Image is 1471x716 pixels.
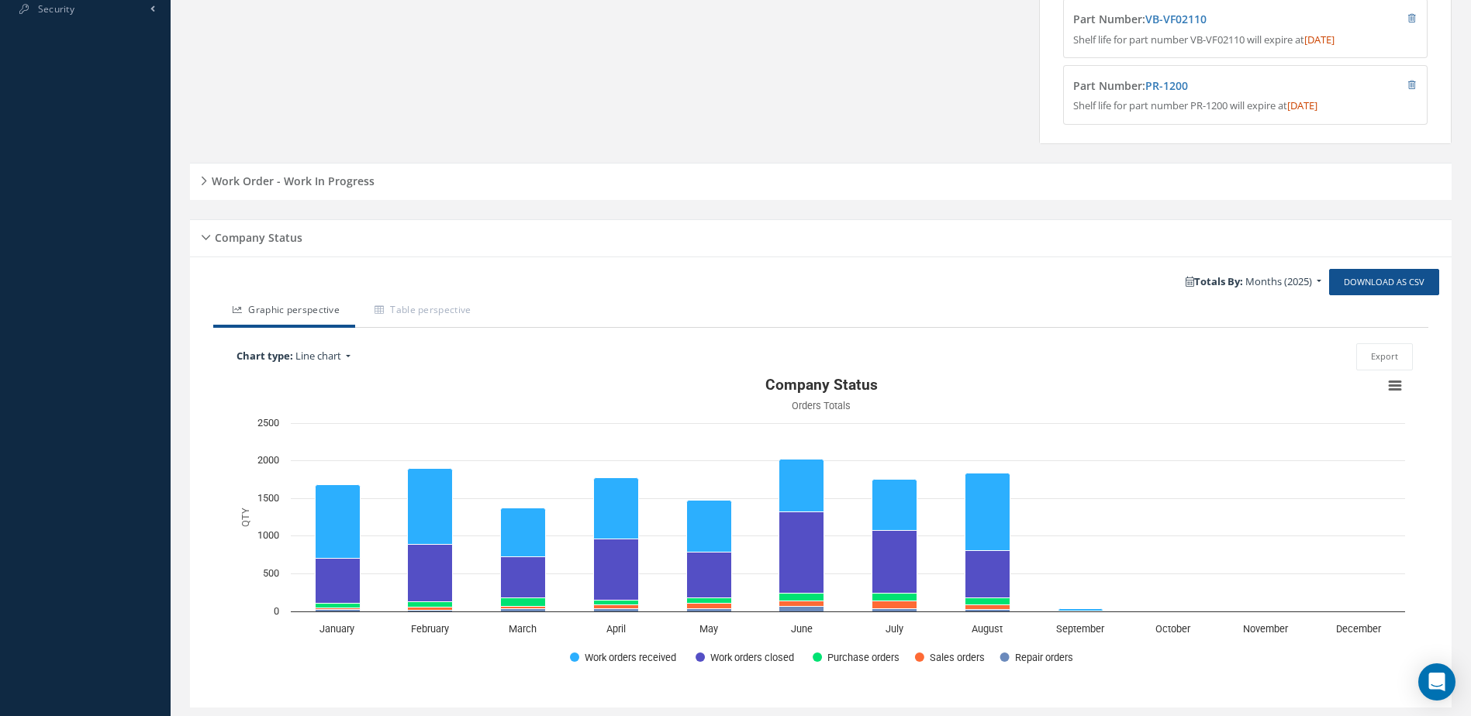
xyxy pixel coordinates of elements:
[813,650,898,663] button: Show Purchase orders
[1073,80,1325,93] h4: Part Number
[229,345,608,368] a: Chart type: Line chart
[295,349,341,363] span: Line chart
[965,473,1010,550] path: August, 1,033. Work orders received.
[1142,78,1188,93] span: :
[1178,270,1329,294] a: Totals By: Months (2025)
[886,623,903,635] text: July
[699,623,718,635] text: May
[316,609,361,611] path: January, 25. Repair orders.
[687,608,732,611] path: May, 31. Repair orders.
[779,459,824,511] path: June, 706. Work orders received.
[1336,623,1382,635] text: December
[509,623,537,635] text: March
[1142,12,1207,26] span: :
[872,530,917,593] path: July, 830. Work orders closed.
[965,609,1010,611] path: August, 28. Repair orders.
[237,349,293,363] b: Chart type:
[257,492,279,504] text: 1500
[316,459,1379,611] g: Work orders received, bar series 1 of 5 with 12 bars.
[1155,623,1191,635] text: October
[411,623,449,635] text: February
[1073,13,1325,26] h4: Part Number
[501,556,546,597] path: March, 551. Work orders closed.
[791,623,813,635] text: June
[1245,274,1312,288] span: Months (2025)
[779,601,824,606] path: June, 66. Sales orders.
[501,606,546,608] path: March, 34. Sales orders.
[210,226,302,245] h5: Company Status
[687,552,732,597] path: May, 610. Work orders closed.
[965,604,1010,609] path: August, 62. Sales orders.
[872,601,917,608] path: July, 107. Sales orders.
[779,606,824,611] path: June, 71. Repair orders.
[792,400,851,411] text: Orders Totals
[915,650,983,663] button: Show Sales orders
[687,500,732,552] path: May, 688. Work orders received.
[779,593,824,601] path: June, 102. Purchase orders.
[570,650,678,663] button: Show Work orders received
[687,603,732,608] path: May, 79. Sales orders.
[696,650,795,663] button: Show Work orders closed
[1384,375,1406,397] button: View chart menu, Company Status
[765,376,878,394] text: Company Status
[965,550,1010,597] path: August, 630. Work orders closed.
[213,295,355,328] a: Graphic perspective
[355,295,486,328] a: Table perspective
[965,597,1010,604] path: August, 88. Purchase orders.
[257,529,279,541] text: 1000
[1058,608,1103,611] path: September, 26. Work orders received.
[872,593,917,601] path: July, 105. Purchase orders.
[501,608,546,611] path: March, 36. Repair orders.
[594,604,639,608] path: April, 49. Sales orders.
[687,597,732,603] path: May, 70. Purchase orders.
[229,370,1413,680] svg: Interactive chart
[1418,663,1455,701] div: Open Intercom Messenger
[257,417,279,429] text: 2500
[1186,274,1243,288] b: Totals By:
[501,508,546,556] path: March, 648. Work orders received.
[316,558,361,603] path: January, 593. Work orders closed.
[1000,650,1074,663] button: Show Repair orders
[1058,611,1103,611] path: September, 1. Repair orders.
[408,607,453,610] path: February, 45. Sales orders.
[594,608,639,611] path: April, 34. Repair orders.
[1145,12,1207,26] a: VB-VF02110
[1329,269,1439,296] a: Download as CSV
[274,605,279,617] text: 0
[872,479,917,530] path: July, 678. Work orders received.
[257,454,279,466] text: 2000
[594,600,639,604] path: April, 63. Purchase orders.
[316,484,361,558] path: January, 980. Work orders received.
[316,608,361,609] path: January, 23. Sales orders.
[1287,98,1317,112] span: [DATE]
[1145,78,1188,93] a: PR-1200
[1056,623,1105,635] text: September
[207,170,375,188] h5: Work Order - Work In Progress
[872,608,917,611] path: July, 34. Repair orders.
[408,610,453,611] path: February, 12. Repair orders.
[1356,343,1413,370] button: Export
[1073,98,1417,114] p: Shelf life for part number PR-1200 will expire at
[594,477,639,539] path: April, 805. Work orders received.
[501,597,546,606] path: March, 106. Purchase orders.
[316,603,361,608] path: January, 65. Purchase orders.
[1073,33,1417,48] p: Shelf life for part number VB-VF02110 will expire at
[408,544,453,601] path: February, 764. Work orders closed.
[1304,33,1335,46] span: [DATE]
[263,567,279,579] text: 500
[1243,623,1289,635] text: November
[408,601,453,607] path: February, 71. Purchase orders.
[319,623,354,635] text: January
[606,623,626,635] text: April
[316,606,1379,611] g: Repair orders, bar series 5 of 5 with 12 bars.
[779,511,824,593] path: June, 1,079. Work orders closed.
[38,2,74,15] span: Security
[240,508,251,527] text: QTY
[972,623,1003,635] text: August
[594,539,639,600] path: April, 819. Work orders closed.
[229,370,1413,680] div: Company Status. Highcharts interactive chart.
[408,468,453,544] path: February, 1,011. Work orders received.
[316,511,1379,611] g: Work orders closed, bar series 2 of 5 with 12 bars.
